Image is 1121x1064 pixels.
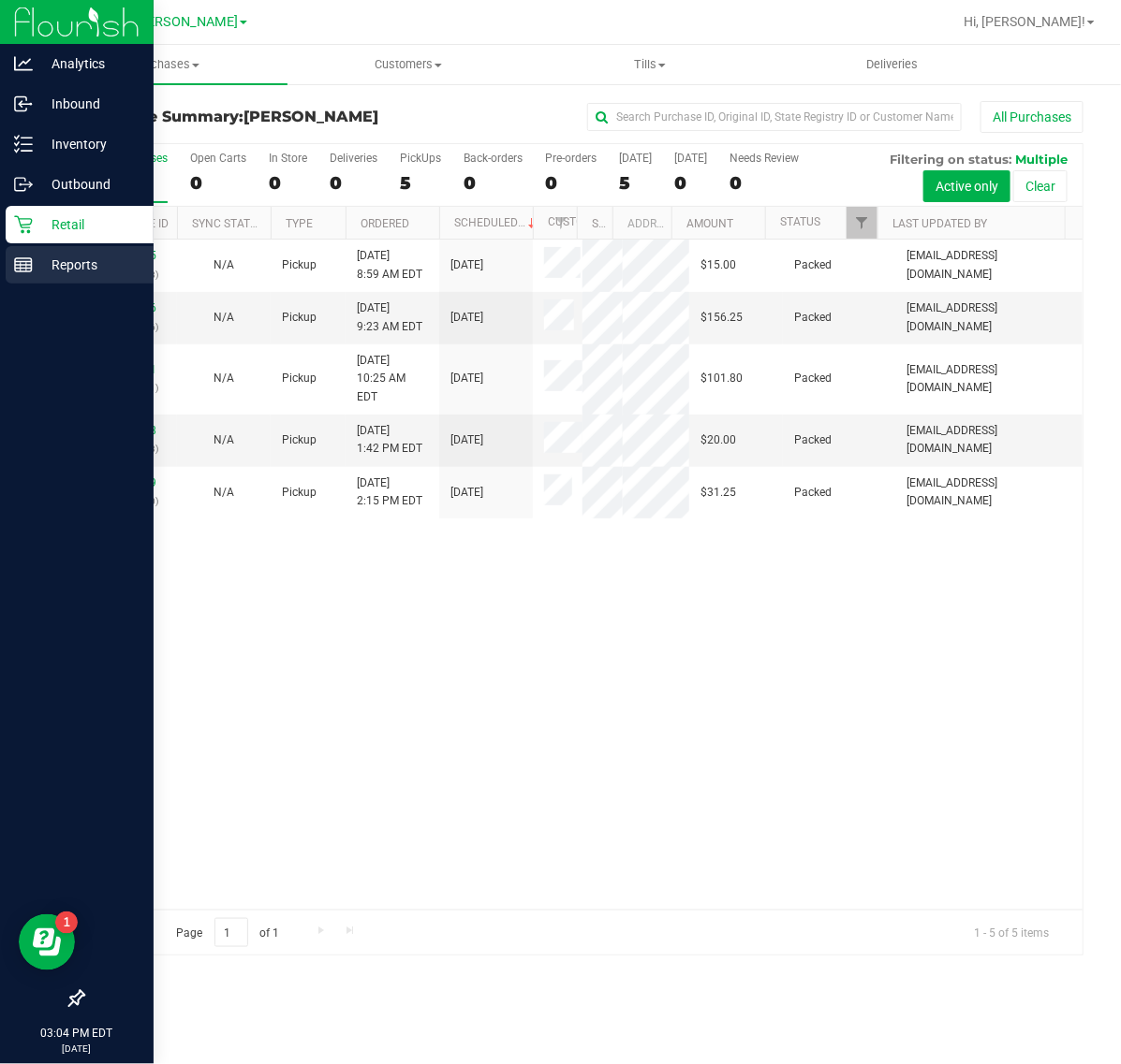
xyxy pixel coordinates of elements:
[546,207,577,239] a: Filter
[701,431,736,449] span: $20.00
[286,217,313,230] a: Type
[907,422,1071,458] span: [EMAIL_ADDRESS][DOMAIN_NAME]
[357,247,422,283] span: [DATE] 8:59 AM EDT
[794,484,832,502] span: Packed
[701,484,736,502] span: $31.25
[1013,170,1068,202] button: Clear
[214,311,234,324] span: Not Applicable
[450,484,483,502] span: [DATE]
[33,93,145,115] p: Inbound
[45,45,288,84] a: Purchases
[530,56,771,73] span: Tills
[214,484,234,502] button: N/A
[450,431,483,449] span: [DATE]
[686,217,733,230] a: Amount
[33,254,145,276] p: Reports
[529,45,772,84] a: Tills
[587,103,962,131] input: Search Purchase ID, Original ID, State Registry ID or Customer Name...
[214,309,234,327] button: N/A
[19,914,75,970] iframe: Resource center
[907,474,1071,510] span: [EMAIL_ADDRESS][DOMAIN_NAME]
[14,255,33,274] inline-svg: Reports
[450,256,483,274] span: [DATE]
[619,172,652,194] div: 5
[890,152,1011,167] span: Filtering on status:
[450,370,483,387] span: [DATE]
[214,258,234,271] span: Not Applicable
[8,1025,145,1042] p: 03:04 PM EDT
[450,309,483,327] span: [DATE]
[330,152,377,165] div: Deliveries
[361,217,409,230] a: Ordered
[701,370,743,387] span: $101.80
[33,213,145,236] p: Retail
[288,56,529,73] span: Customers
[282,256,317,274] span: Pickup
[14,95,33,113] inline-svg: Inbound
[674,152,707,165] div: [DATE]
[357,352,428,406] span: [DATE] 10:25 AM EDT
[794,431,832,449] span: Packed
[907,361,1071,397] span: [EMAIL_ADDRESS][DOMAIN_NAME]
[357,474,422,510] span: [DATE] 2:15 PM EDT
[45,56,288,73] span: Purchases
[400,172,441,194] div: 5
[847,207,878,239] a: Filter
[923,170,1010,202] button: Active only
[701,309,743,327] span: $156.25
[794,370,832,387] span: Packed
[214,486,234,499] span: Not Applicable
[282,431,317,449] span: Pickup
[674,172,707,194] div: 0
[192,217,264,230] a: Sync Status
[14,215,33,234] inline-svg: Retail
[545,152,597,165] div: Pre-orders
[243,108,378,125] span: [PERSON_NAME]
[794,309,832,327] span: Packed
[160,918,295,947] span: Page of 1
[33,133,145,155] p: Inventory
[959,918,1064,946] span: 1 - 5 of 5 items
[282,309,317,327] span: Pickup
[269,152,307,165] div: In Store
[282,484,317,502] span: Pickup
[330,172,377,194] div: 0
[612,207,671,240] th: Address
[464,172,523,194] div: 0
[214,372,234,385] span: Not Applicable
[214,433,234,446] span: Not Applicable
[82,109,416,125] h3: Purchase Summary:
[981,101,1084,133] button: All Purchases
[772,45,1014,84] a: Deliveries
[14,135,33,153] inline-svg: Inventory
[269,172,307,194] div: 0
[780,215,820,228] a: Status
[357,422,422,458] span: [DATE] 1:42 PM EDT
[55,911,78,934] iframe: Resource center unread badge
[454,216,539,229] a: Scheduled
[282,370,317,387] span: Pickup
[892,217,987,230] a: Last Updated By
[14,175,33,194] inline-svg: Outbound
[214,370,234,387] button: N/A
[907,247,1071,283] span: [EMAIL_ADDRESS][DOMAIN_NAME]
[1015,152,1068,167] span: Multiple
[135,14,238,30] span: [PERSON_NAME]
[593,217,691,230] a: State Registry ID
[357,299,422,335] span: [DATE] 9:23 AM EDT
[619,152,652,165] div: [DATE]
[33,173,145,196] p: Outbound
[400,152,441,165] div: PickUps
[545,172,597,194] div: 0
[701,256,736,274] span: $15.00
[907,299,1071,335] span: [EMAIL_ADDRESS][DOMAIN_NAME]
[14,54,33,73] inline-svg: Analytics
[214,256,234,274] button: N/A
[964,14,1085,29] span: Hi, [PERSON_NAME]!
[288,45,530,84] a: Customers
[841,56,943,73] span: Deliveries
[8,1042,145,1056] p: [DATE]
[794,256,832,274] span: Packed
[214,431,234,449] button: N/A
